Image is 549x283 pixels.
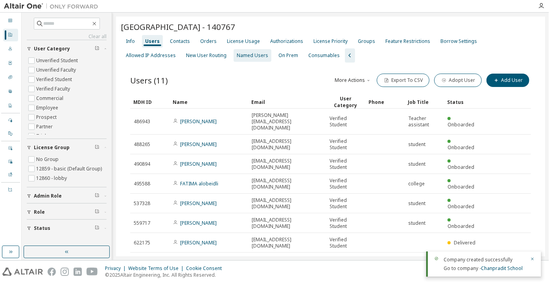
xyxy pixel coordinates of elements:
[36,131,48,141] label: Trial
[3,128,18,140] div: On Prem
[252,237,322,249] span: [EMAIL_ADDRESS][DOMAIN_NAME]
[444,256,525,263] div: Company created successfully
[95,144,99,151] span: Clear filter
[408,96,441,108] div: Job Title
[36,56,79,65] label: Unverified Student
[330,217,362,229] span: Verified Student
[3,15,18,27] div: Dashboard
[3,100,18,112] div: Company Profile
[36,174,68,183] label: 12860 - lobby
[330,158,362,170] span: Verified Student
[36,122,54,131] label: Partner
[434,74,482,87] button: Adopt User
[358,38,375,44] div: Groups
[313,38,348,44] div: License Priority
[126,38,135,44] div: Info
[448,183,474,190] span: Onboarded
[330,237,362,249] span: Verified Student
[180,220,217,226] a: [PERSON_NAME]
[105,272,227,278] p: © 2025 Altair Engineering, Inc. All Rights Reserved.
[4,2,102,10] img: Altair One
[186,52,227,59] div: New User Routing
[180,180,218,187] a: FATIMA alobeidli
[334,74,372,87] button: More Actions
[444,265,523,272] span: Go to company -
[36,164,103,174] label: 12859 - basic (Default Group)
[3,155,18,168] div: Company Events
[330,115,362,128] span: Verified Student
[3,142,18,155] div: User Events
[448,203,474,210] span: Onboarded
[368,96,402,108] div: Phone
[200,38,217,44] div: Orders
[408,115,440,128] span: Teacher assistant
[408,220,426,226] span: student
[134,220,150,226] span: 559717
[87,268,98,276] img: youtube.svg
[448,223,474,229] span: Onboarded
[447,96,480,108] div: Status
[74,268,82,276] img: linkedin.svg
[408,181,425,187] span: college
[95,225,99,231] span: Clear filter
[2,268,43,276] img: altair_logo.svg
[27,33,107,40] a: Clear all
[95,193,99,199] span: Clear filter
[454,239,476,246] span: Delivered
[27,139,107,156] button: License Group
[36,65,77,75] label: Unverified Faculty
[408,141,426,148] span: student
[180,239,217,246] a: [PERSON_NAME]
[34,193,62,199] span: Admin Role
[61,268,69,276] img: instagram.svg
[145,38,160,44] div: Users
[3,183,18,196] div: Units Usage BI
[3,114,18,127] div: Managed
[134,161,150,167] span: 490894
[134,118,150,125] span: 486943
[95,209,99,215] span: Clear filter
[34,46,70,52] span: User Category
[170,38,190,44] div: Contacts
[27,203,107,221] button: Role
[48,268,56,276] img: facebook.svg
[237,52,268,59] div: Named Users
[130,75,168,86] span: Users (11)
[448,121,474,128] span: Onboarded
[36,113,58,122] label: Prospect
[252,158,322,170] span: [EMAIL_ADDRESS][DOMAIN_NAME]
[36,75,74,84] label: Verified Student
[3,85,18,98] div: User Profile
[3,43,18,55] div: Users
[27,220,107,237] button: Status
[180,141,217,148] a: [PERSON_NAME]
[134,141,150,148] span: 488265
[133,96,166,108] div: MDH ID
[252,178,322,190] span: [EMAIL_ADDRESS][DOMAIN_NAME]
[34,144,70,151] span: License Group
[180,161,217,167] a: [PERSON_NAME]
[408,161,426,167] span: student
[308,52,340,59] div: Consumables
[134,200,150,207] span: 537328
[481,265,523,272] a: Chanpradit School
[227,38,260,44] div: License Usage
[3,29,18,41] div: Companies
[330,138,362,151] span: Verified Student
[128,265,186,272] div: Website Terms of Use
[134,240,150,246] span: 622175
[180,200,217,207] a: [PERSON_NAME]
[408,200,426,207] span: student
[270,38,303,44] div: Authorizations
[251,96,323,108] div: Email
[3,57,18,70] div: Orders
[180,118,217,125] a: [PERSON_NAME]
[36,103,60,113] label: Employee
[126,52,176,59] div: Allowed IP Addresses
[34,209,45,215] span: Role
[486,74,529,87] button: Add User
[252,112,322,131] span: [PERSON_NAME][EMAIL_ADDRESS][DOMAIN_NAME]
[134,181,150,187] span: 495588
[330,197,362,210] span: Verified Student
[36,155,60,164] label: No Group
